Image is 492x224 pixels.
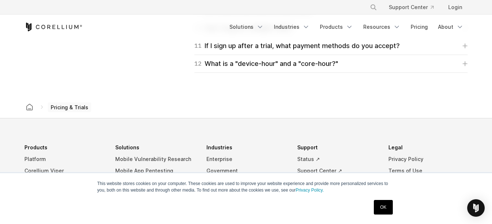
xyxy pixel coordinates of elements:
a: 12What is a "device-hour" and a "core-hour?" [194,59,468,69]
a: OK [374,200,392,215]
p: This website stores cookies on your computer. These cookies are used to improve your website expe... [97,180,395,193]
a: Pricing [406,20,432,34]
a: Industries [270,20,314,34]
span: Pricing & Trials [48,102,91,113]
span: 11 [194,41,202,51]
a: Products [315,20,357,34]
a: Resources [359,20,405,34]
a: Support Center ↗ [297,165,377,177]
div: If I sign up after a trial, what payment methods do you accept? [194,41,400,51]
a: 11If I sign up after a trial, what payment methods do you accept? [194,41,468,51]
a: Solutions [225,20,268,34]
a: Corellium Viper [24,165,104,177]
a: Mobile App Pentesting [115,165,195,177]
a: Terms of Use [388,165,468,177]
div: Navigation Menu [225,20,468,34]
div: Navigation Menu [361,1,468,14]
a: About [434,20,468,34]
a: Platform [24,153,104,165]
button: Search [367,1,380,14]
a: Status ↗ [297,153,377,165]
a: Mobile Vulnerability Research [115,153,195,165]
a: Government [206,165,286,177]
a: Login [442,1,468,14]
a: Support Center [383,1,439,14]
span: 12 [194,59,202,69]
a: Privacy Policy. [296,188,324,193]
a: Corellium home [23,102,36,112]
div: What is a "device-hour" and a "core-hour?" [194,59,338,69]
a: Enterprise [206,153,286,165]
div: Open Intercom Messenger [467,199,485,217]
a: Privacy Policy [388,153,468,165]
a: Corellium Home [24,23,82,31]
